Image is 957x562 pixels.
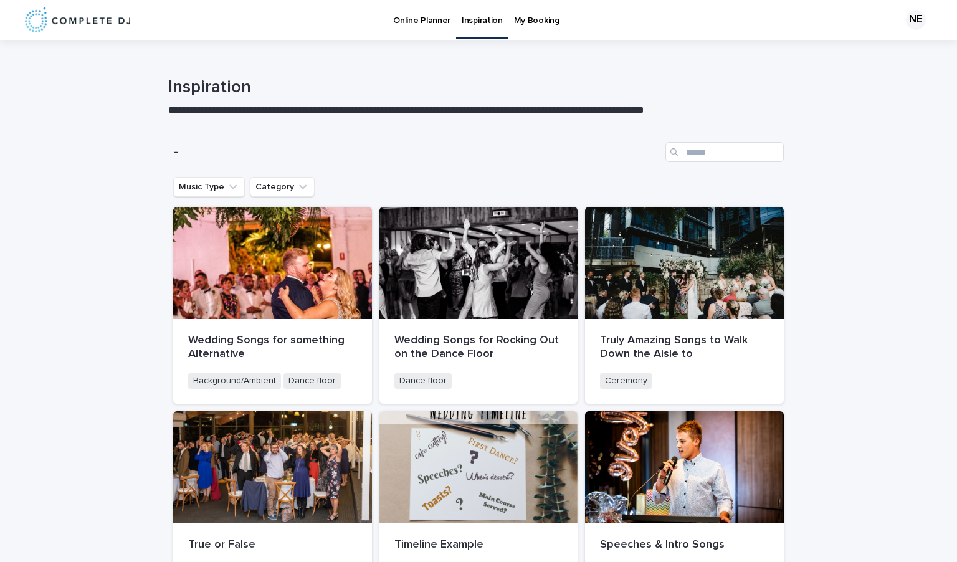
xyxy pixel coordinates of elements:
p: Truly Amazing Songs to Walk Down the Aisle to [600,334,769,361]
a: Wedding Songs for Rocking Out on the Dance FloorDance floor [379,207,578,404]
input: Search [665,142,784,162]
span: Dance floor [394,373,452,389]
p: True or False [188,538,357,552]
span: Ceremony [600,373,652,389]
div: NE [906,10,926,30]
button: Category [250,177,315,197]
a: Truly Amazing Songs to Walk Down the Aisle toCeremony [585,207,784,404]
a: Wedding Songs for something AlternativeBackground/AmbientDance floor [173,207,372,404]
p: Timeline Example [394,538,563,552]
span: Background/Ambient [188,373,281,389]
img: 8nP3zCmvR2aWrOmylPw8 [25,7,130,32]
button: Music Type [173,177,245,197]
p: Wedding Songs for Rocking Out on the Dance Floor [394,334,563,361]
p: Speeches & Intro Songs [600,538,769,552]
h1: - [173,143,660,161]
span: Dance floor [283,373,341,389]
p: Wedding Songs for something Alternative [188,334,357,361]
h1: Inspiration [168,77,779,98]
